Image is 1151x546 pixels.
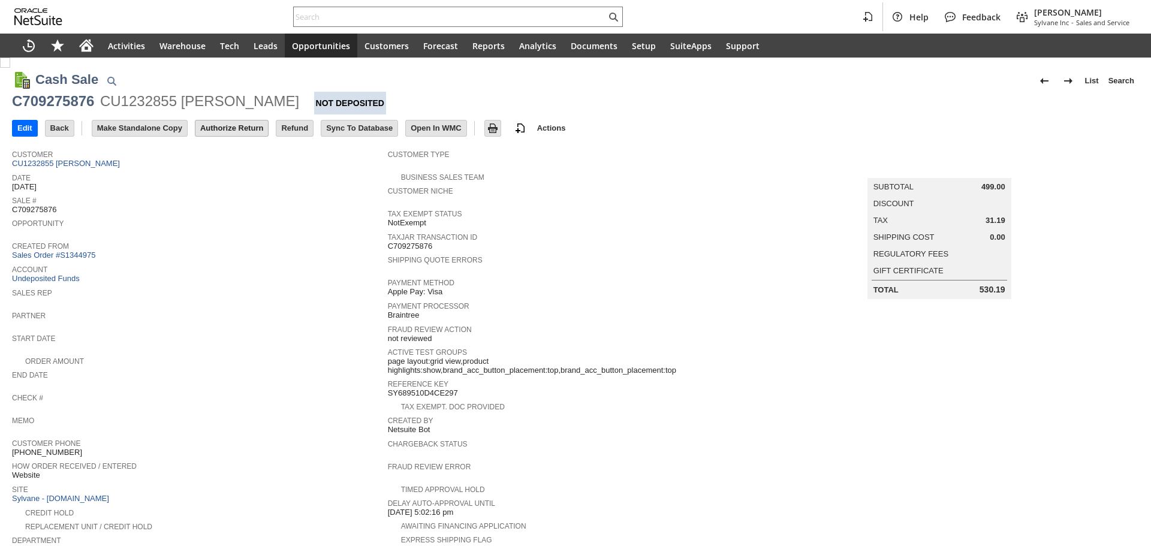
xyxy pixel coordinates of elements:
[12,462,137,470] a: How Order Received / Entered
[388,310,420,320] span: Braintree
[388,150,450,159] a: Customer Type
[388,210,462,218] a: Tax Exempt Status
[513,121,528,135] img: add-record.svg
[25,509,74,517] a: Credit Hold
[571,40,617,52] span: Documents
[388,256,483,264] a: Shipping Quote Errors
[195,120,268,136] input: Authorize Return
[401,522,526,530] a: Awaiting Financing Application
[401,485,485,494] a: Timed Approval Hold
[1076,18,1129,27] span: Sales and Service
[12,470,40,480] span: Website
[12,439,80,448] a: Customer Phone
[12,312,46,320] a: Partner
[962,11,1001,23] span: Feedback
[388,302,469,310] a: Payment Processor
[101,34,152,58] a: Activities
[12,417,34,425] a: Memo
[246,34,285,58] a: Leads
[472,40,505,52] span: Reports
[79,38,94,53] svg: Home
[388,279,454,287] a: Payment Method
[980,285,1005,295] span: 530.19
[401,403,505,411] a: Tax Exempt. Doc Provided
[314,92,386,114] div: Not Deposited
[12,536,61,545] a: Department
[12,182,37,192] span: [DATE]
[388,508,454,517] span: [DATE] 5:02:16 pm
[12,266,47,274] a: Account
[12,274,80,283] a: Undeposited Funds
[12,159,123,168] a: CU1232855 [PERSON_NAME]
[873,216,888,225] a: Tax
[625,34,663,58] a: Setup
[152,34,213,58] a: Warehouse
[159,40,206,52] span: Warehouse
[1034,18,1069,27] span: Sylvane Inc
[1080,71,1104,91] a: List
[388,440,468,448] a: Chargeback Status
[416,34,465,58] a: Forecast
[12,251,98,260] a: Sales Order #S1344975
[12,242,69,251] a: Created From
[13,120,37,136] input: Edit
[388,334,432,343] span: not reviewed
[35,70,98,89] h1: Cash Sale
[388,388,458,398] span: SY689510D4CE297
[357,34,416,58] a: Customers
[485,120,501,136] input: Print
[104,74,119,88] img: Quick Find
[72,34,101,58] a: Home
[873,249,948,258] a: Regulatory Fees
[12,485,28,494] a: Site
[401,536,492,544] a: Express Shipping Flag
[519,40,556,52] span: Analytics
[12,448,82,457] span: [PHONE_NUMBER]
[22,38,36,53] svg: Recent Records
[606,10,620,24] svg: Search
[220,40,239,52] span: Tech
[873,233,935,242] a: Shipping Cost
[873,199,914,208] a: Discount
[1104,71,1139,91] a: Search
[873,285,899,294] a: Total
[100,92,299,111] div: CU1232855 [PERSON_NAME]
[108,40,145,52] span: Activities
[388,380,448,388] a: Reference Key
[401,173,484,182] a: Business Sales Team
[867,159,1011,178] caption: Summary
[388,287,443,297] span: Apple Pay: Visa
[423,40,458,52] span: Forecast
[670,40,712,52] span: SuiteApps
[46,120,74,136] input: Back
[486,121,500,135] img: Print
[12,394,43,402] a: Check #
[25,523,152,531] a: Replacement Unit / Credit Hold
[388,463,471,471] a: Fraud Review Error
[388,357,758,375] span: page layout:grid view,product highlights:show,brand_acc_button_placement:top,brand_acc_button_pla...
[663,34,719,58] a: SuiteApps
[873,266,944,275] a: Gift Certificate
[512,34,564,58] a: Analytics
[12,197,37,205] a: Sale #
[406,120,466,136] input: Open In WMC
[12,334,55,343] a: Start Date
[14,8,62,25] svg: logo
[14,34,43,58] a: Recent Records
[285,34,357,58] a: Opportunities
[388,499,495,508] a: Delay Auto-Approval Until
[388,348,467,357] a: Active Test Groups
[213,34,246,58] a: Tech
[292,40,350,52] span: Opportunities
[990,233,1005,242] span: 0.00
[92,120,187,136] input: Make Standalone Copy
[12,150,53,159] a: Customer
[294,10,606,24] input: Search
[12,371,48,379] a: End Date
[388,417,433,425] a: Created By
[321,120,397,136] input: Sync To Database
[12,289,52,297] a: Sales Rep
[465,34,512,58] a: Reports
[632,40,656,52] span: Setup
[12,174,31,182] a: Date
